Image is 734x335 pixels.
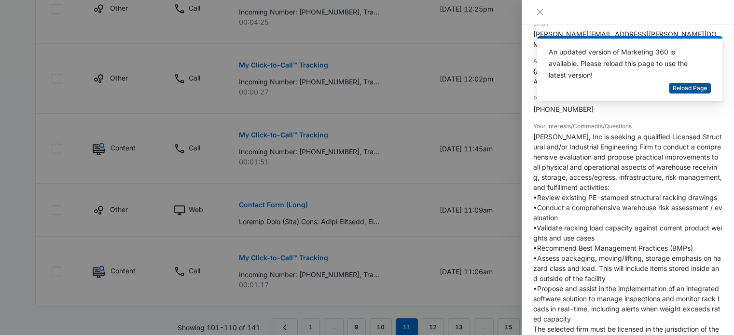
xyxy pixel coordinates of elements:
[533,8,547,16] button: Close
[533,105,594,113] span: [PHONE_NUMBER]
[536,8,544,16] span: close
[533,57,722,66] div: Address
[549,46,699,81] div: An updated version of Marketing 360 is available. Please reload this page to use the latest version!
[533,284,720,323] span: •Propose and assist in the implementation of an integrated software solution to manage inspection...
[533,224,722,242] span: •Validate racking load capacity against current product weights and use cases
[533,244,693,252] span: •Recommend Best Management Practices (BMPs)
[533,193,717,201] span: •Review existing PE-stamped structural racking drawings
[673,84,707,93] span: Reload Page
[533,67,721,86] span: {Address:[STREET_ADDRESS][PERSON_NAME][PERSON_NAME][US_STATE]
[533,122,722,131] div: Your Interests/Comments/Questions
[533,203,722,222] span: •Conduct a comprehensive warehouse risk assessment / evaluation
[533,94,722,103] div: Phone
[533,30,717,48] span: [PERSON_NAME][EMAIL_ADDRESS][PERSON_NAME][DOMAIN_NAME]
[533,254,721,282] span: •Assess packaging, moving/lifting, storage emphasis on hazard class and load. This will include i...
[533,133,722,191] span: [PERSON_NAME], Inc is seeking a qualified Licensed Structural and/or Industrial Engineering Firm ...
[669,83,711,94] button: Reload Page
